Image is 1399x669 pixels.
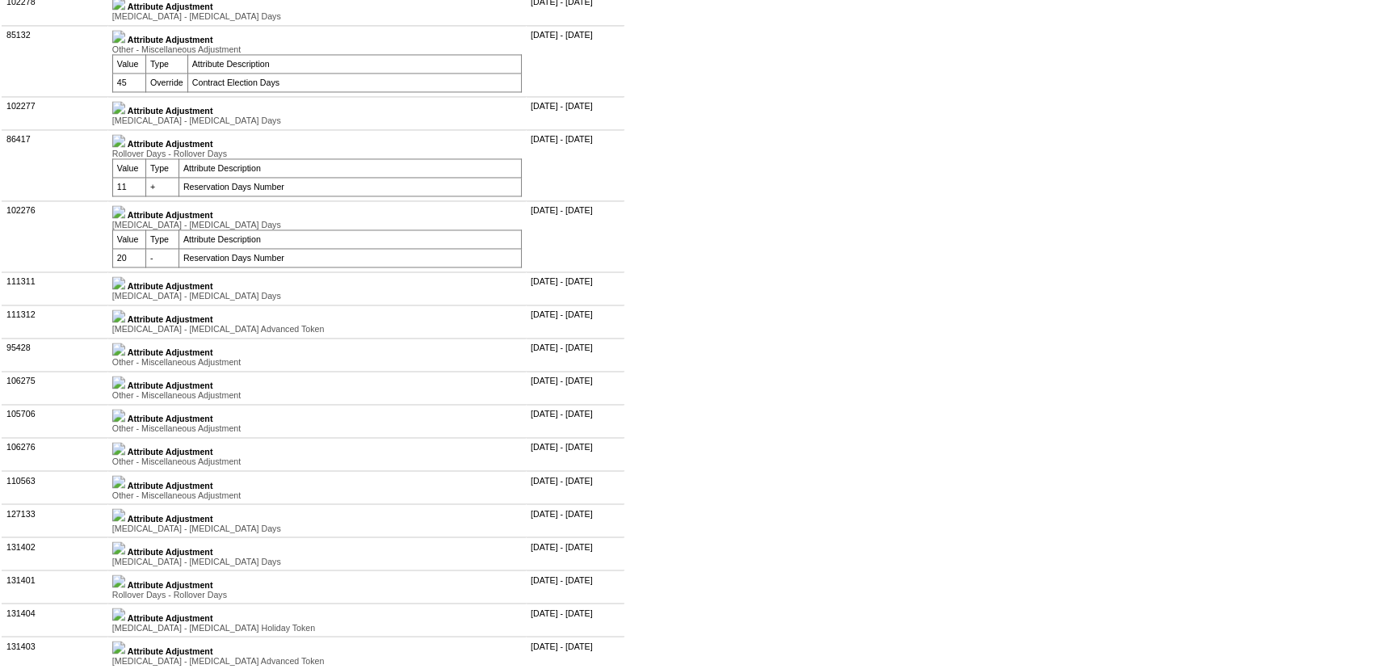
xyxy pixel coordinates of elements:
b: Attribute Adjustment [128,414,213,423]
div: [MEDICAL_DATA] - [MEDICAL_DATA] Advanced Token [112,655,522,665]
b: Attribute Adjustment [128,381,213,390]
b: Attribute Adjustment [128,106,213,116]
td: [DATE] - [DATE] [527,470,624,503]
td: Value [112,54,145,73]
b: Attribute Adjustment [128,612,213,622]
div: Other - Miscellaneous Adjustment [112,390,522,400]
td: 45 [112,73,145,91]
img: b_minus.gif [112,134,125,147]
td: [DATE] - [DATE] [527,437,624,470]
td: Type [145,229,179,248]
td: 131402 [2,536,108,570]
b: Attribute Adjustment [128,480,213,490]
td: [DATE] - [DATE] [527,570,624,603]
img: b_plus.gif [112,276,125,289]
b: Attribute Adjustment [128,139,213,149]
img: b_plus.gif [112,101,125,114]
img: b_minus.gif [112,205,125,218]
td: [DATE] - [DATE] [527,404,624,437]
b: Attribute Adjustment [128,447,213,457]
td: Attribute Description [179,158,521,177]
td: + [145,177,179,196]
td: 86417 [2,129,108,200]
td: [DATE] - [DATE] [527,503,624,536]
div: Rollover Days - Rollover Days [112,149,522,158]
td: Override [145,73,187,91]
td: Value [112,229,145,248]
img: b_plus.gif [112,343,125,356]
td: Type [145,54,187,73]
td: Attribute Description [179,229,521,248]
td: 102277 [2,96,108,129]
td: 111312 [2,305,108,338]
td: 131404 [2,603,108,636]
img: b_plus.gif [112,641,125,654]
td: [DATE] - [DATE] [527,271,624,305]
td: 85132 [2,25,108,96]
div: [MEDICAL_DATA] - [MEDICAL_DATA] Days [112,11,522,21]
div: Other - Miscellaneous Adjustment [112,357,522,367]
img: b_plus.gif [112,475,125,488]
b: Attribute Adjustment [128,546,213,556]
td: 20 [112,248,145,267]
div: [MEDICAL_DATA] - [MEDICAL_DATA] Days [112,523,522,532]
td: 127133 [2,503,108,536]
div: [MEDICAL_DATA] - [MEDICAL_DATA] Days [112,291,522,301]
img: b_plus.gif [112,608,125,621]
img: b_plus.gif [112,508,125,521]
td: 102276 [2,200,108,271]
td: - [145,248,179,267]
b: Attribute Adjustment [128,314,213,324]
b: Attribute Adjustment [128,646,213,655]
div: Other - Miscellaneous Adjustment [112,457,522,466]
td: 111311 [2,271,108,305]
div: [MEDICAL_DATA] - [MEDICAL_DATA] Days [112,556,522,566]
div: [MEDICAL_DATA] - [MEDICAL_DATA] Days [112,116,522,125]
b: Attribute Adjustment [128,281,213,291]
td: [DATE] - [DATE] [527,636,624,669]
td: [DATE] - [DATE] [527,25,624,96]
img: b_minus.gif [112,30,125,43]
img: b_plus.gif [112,309,125,322]
td: [DATE] - [DATE] [527,371,624,404]
div: [MEDICAL_DATA] - [MEDICAL_DATA] Holiday Token [112,622,522,632]
img: b_plus.gif [112,574,125,587]
td: [DATE] - [DATE] [527,200,624,271]
td: Reservation Days Number [179,177,521,196]
td: 105706 [2,404,108,437]
b: Attribute Adjustment [128,210,213,220]
div: [MEDICAL_DATA] - [MEDICAL_DATA] Advanced Token [112,324,522,334]
img: b_plus.gif [112,409,125,422]
div: Other - Miscellaneous Adjustment [112,490,522,499]
td: Reservation Days Number [179,248,521,267]
div: [MEDICAL_DATA] - [MEDICAL_DATA] Days [112,220,522,229]
div: Other - Miscellaneous Adjustment [112,44,522,54]
td: 106275 [2,371,108,404]
td: Value [112,158,145,177]
img: b_plus.gif [112,541,125,554]
b: Attribute Adjustment [128,2,213,11]
td: [DATE] - [DATE] [527,338,624,371]
div: Other - Miscellaneous Adjustment [112,423,522,433]
td: [DATE] - [DATE] [527,603,624,636]
img: b_plus.gif [112,442,125,455]
b: Attribute Adjustment [128,35,213,44]
td: Type [145,158,179,177]
b: Attribute Adjustment [128,513,213,523]
td: [DATE] - [DATE] [527,129,624,200]
b: Attribute Adjustment [128,347,213,357]
td: 11 [112,177,145,196]
td: Attribute Description [187,54,521,73]
td: [DATE] - [DATE] [527,305,624,338]
td: 131403 [2,636,108,669]
td: Contract Election Days [187,73,521,91]
img: b_plus.gif [112,376,125,389]
td: [DATE] - [DATE] [527,96,624,129]
td: 106276 [2,437,108,470]
div: Rollover Days - Rollover Days [112,589,522,599]
td: 95428 [2,338,108,371]
td: 110563 [2,470,108,503]
td: [DATE] - [DATE] [527,536,624,570]
b: Attribute Adjustment [128,579,213,589]
td: 131401 [2,570,108,603]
